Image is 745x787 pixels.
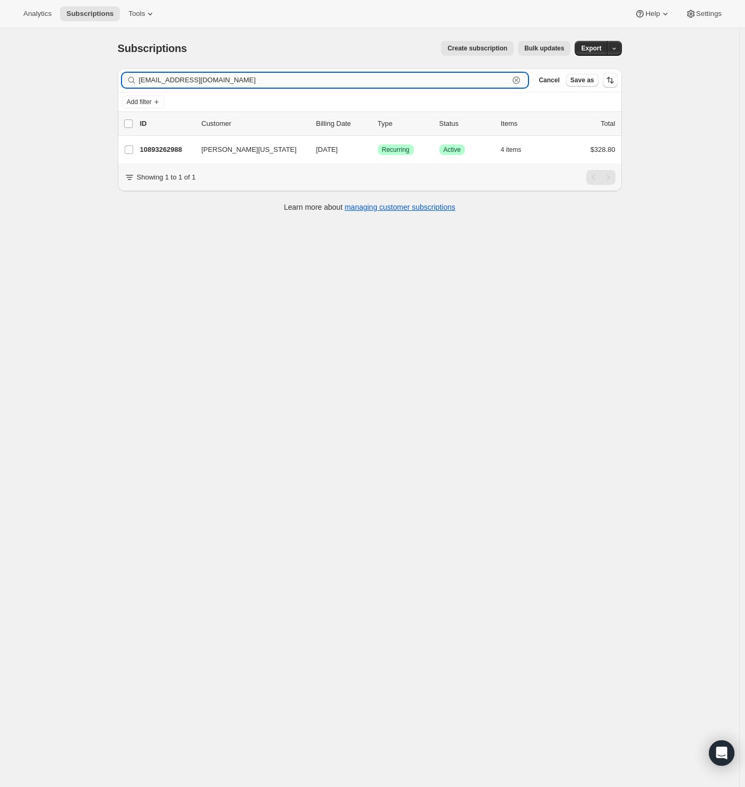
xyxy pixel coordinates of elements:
span: Settings [696,10,722,18]
p: Total [601,118,615,129]
button: Clear [511,75,522,85]
span: Export [581,44,601,53]
button: Tools [122,6,162,21]
span: Help [645,10,660,18]
nav: Pagination [586,170,616,185]
div: IDCustomerBilling DateTypeStatusItemsTotal [140,118,616,129]
span: $328.80 [591,146,616,153]
span: Tools [128,10,145,18]
span: Subscriptions [118,42,187,54]
div: Type [378,118,431,129]
div: Open Intercom Messenger [709,740,734,766]
a: managing customer subscriptions [344,203,455,211]
span: Active [444,146,461,154]
span: Subscriptions [66,10,114,18]
p: Learn more about [284,202,455,212]
button: Cancel [534,74,564,87]
button: [PERSON_NAME][US_STATE] [195,141,301,158]
span: Cancel [539,76,559,84]
div: Items [501,118,554,129]
button: Analytics [17,6,58,21]
button: Subscriptions [60,6,120,21]
button: Bulk updates [518,41,570,56]
span: [PERSON_NAME][US_STATE] [202,144,297,155]
span: [DATE] [316,146,338,153]
p: Customer [202,118,308,129]
button: Sort the results [603,73,618,88]
span: 4 items [501,146,522,154]
button: Create subscription [441,41,514,56]
span: Save as [570,76,594,84]
button: Settings [679,6,728,21]
p: Showing 1 to 1 of 1 [137,172,196,183]
div: 10893262988[PERSON_NAME][US_STATE][DATE]SuccessRecurringSuccessActive4 items$328.80 [140,142,616,157]
button: Help [628,6,677,21]
input: Filter subscribers [139,73,509,88]
span: Add filter [127,98,152,106]
span: Recurring [382,146,410,154]
button: Save as [566,74,599,87]
span: Analytics [23,10,51,18]
p: 10893262988 [140,144,193,155]
p: Billing Date [316,118,369,129]
button: Add filter [122,96,164,108]
button: 4 items [501,142,533,157]
button: Export [575,41,608,56]
span: Create subscription [447,44,507,53]
span: Bulk updates [524,44,564,53]
p: ID [140,118,193,129]
p: Status [439,118,492,129]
